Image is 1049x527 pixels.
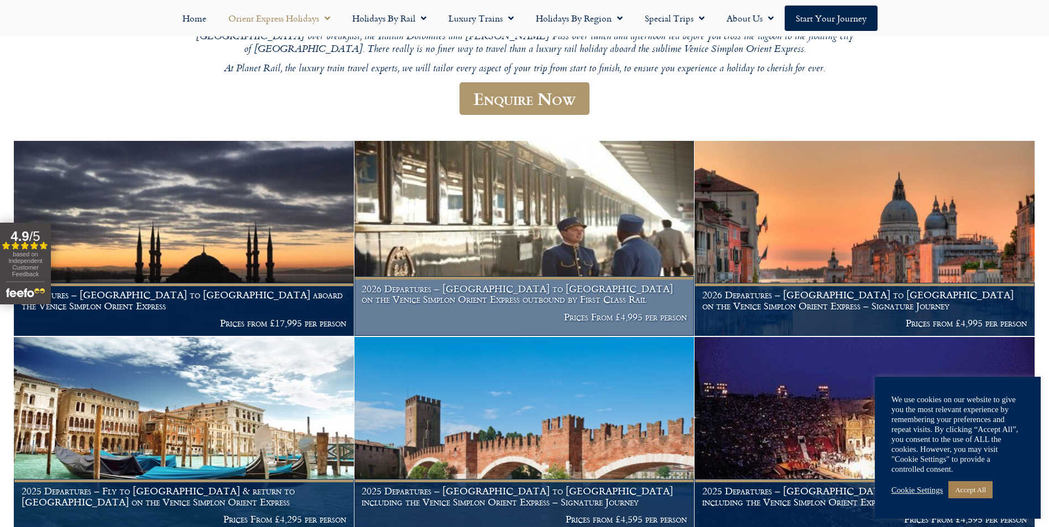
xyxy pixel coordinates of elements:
a: Holidays by Rail [341,6,437,31]
p: Prices from £17,995 per person [22,318,347,329]
h1: 2025 Departures – [GEOGRAPHIC_DATA] to [GEOGRAPHIC_DATA] including the Venice Simplon Orient Expr... [362,486,687,507]
a: 2026 Departures – [GEOGRAPHIC_DATA] to [GEOGRAPHIC_DATA] on the Venice Simplon Orient Express out... [354,141,695,336]
h1: 2026 Departures – [GEOGRAPHIC_DATA] to [GEOGRAPHIC_DATA] on the Venice Simplon Orient Express out... [362,283,687,305]
a: About Us [716,6,785,31]
a: Start your Journey [785,6,878,31]
a: Orient Express Holidays [217,6,341,31]
p: Prices From £4,295 per person [22,514,347,525]
a: Enquire Now [460,82,589,115]
div: We use cookies on our website to give you the most relevant experience by remembering your prefer... [891,394,1024,474]
a: Luxury Trains [437,6,525,31]
p: Prices From £4,995 per person [362,312,687,323]
a: 2026 Departures – [GEOGRAPHIC_DATA] to [GEOGRAPHIC_DATA] on the Venice Simplon Orient Express – S... [695,141,1035,336]
a: Holidays by Region [525,6,634,31]
h1: Departures – [GEOGRAPHIC_DATA] to [GEOGRAPHIC_DATA] aboard the Venice Simplon Orient Express [22,289,347,311]
p: As day breaks you awake to ever-changing views as you travel through [GEOGRAPHIC_DATA] towards [G... [193,18,857,57]
h1: 2025 Departures – Fly to [GEOGRAPHIC_DATA] & return to [GEOGRAPHIC_DATA] on the Venice Simplon Or... [22,486,347,507]
a: Home [171,6,217,31]
a: Cookie Settings [891,485,943,495]
h1: 2026 Departures – [GEOGRAPHIC_DATA] to [GEOGRAPHIC_DATA] on the Venice Simplon Orient Express – S... [702,289,1027,311]
img: Orient Express Special Venice compressed [695,141,1035,336]
a: Accept All [948,481,993,498]
p: At Planet Rail, the luxury train travel experts, we will tailor every aspect of your trip from st... [193,63,857,76]
h1: 2025 Departures – [GEOGRAPHIC_DATA] to [GEOGRAPHIC_DATA] including the Venice Simplon Orient Expr... [702,486,1027,507]
a: Departures – [GEOGRAPHIC_DATA] to [GEOGRAPHIC_DATA] aboard the Venice Simplon Orient Express Pric... [14,141,354,336]
a: Special Trips [634,6,716,31]
p: Prices From £4,595 per person [702,514,1027,525]
nav: Menu [6,6,1043,31]
p: Prices from £4,995 per person [702,318,1027,329]
p: Prices from £4,595 per person [362,514,687,525]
